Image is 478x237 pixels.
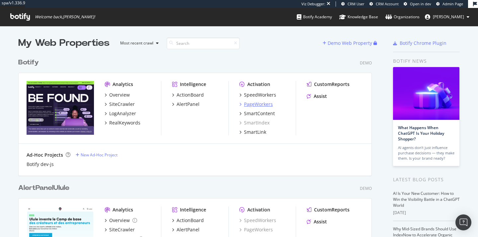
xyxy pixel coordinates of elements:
[239,217,276,224] a: SpeedWorkers
[105,101,135,108] a: SiteCrawler
[120,41,153,45] div: Most recent crawl
[420,12,475,22] button: [PERSON_NAME]
[442,1,463,6] span: Admin Page
[109,101,135,108] div: SiteCrawler
[109,226,135,233] div: SiteCrawler
[239,129,266,135] a: SmartLink
[339,14,378,20] div: Knowledge Base
[244,101,273,108] div: PageWorkers
[105,226,135,233] a: SiteCrawler
[27,161,54,168] a: Botify dev-js
[369,1,399,7] a: CRM Account
[180,206,206,213] div: Intelligence
[109,217,130,224] div: Overview
[18,183,69,193] div: AlertPanelUlule
[348,1,364,6] span: CRM User
[18,183,72,193] a: AlertPanelUlule
[177,226,199,233] div: AlertPanel
[109,119,140,126] div: RealKeywords
[109,92,130,98] div: Overview
[18,37,110,50] div: My Web Properties
[180,81,206,88] div: Intelligence
[113,81,133,88] div: Analytics
[27,152,63,158] div: Ad-Hoc Projects
[314,81,350,88] div: CustomReports
[436,1,463,7] a: Admin Page
[244,92,276,98] div: SpeedWorkers
[393,67,459,120] img: What Happens When ChatGPT Is Your Holiday Shopper?
[314,93,327,100] div: Assist
[393,210,460,216] div: [DATE]
[105,119,140,126] a: RealKeywords
[455,214,471,230] div: Open Intercom Messenger
[314,206,350,213] div: CustomReports
[239,226,273,233] a: PageWorkers
[307,81,350,88] a: CustomReports
[27,81,94,135] img: Botify
[105,217,137,224] a: Overview
[307,206,350,213] a: CustomReports
[81,152,118,158] div: New Ad-Hoc Project
[239,110,275,117] a: SmartContent
[376,1,399,6] span: CRM Account
[172,92,204,98] a: ActionBoard
[244,129,266,135] div: SmartLink
[323,38,373,48] button: Demo Web Property
[109,110,136,117] div: LogAnalyzer
[247,206,270,213] div: Activation
[410,1,431,6] span: Open in dev
[385,14,420,20] div: Organizations
[301,1,325,7] div: Viz Debugger:
[105,92,130,98] a: Overview
[247,81,270,88] div: Activation
[172,217,204,224] a: ActionBoard
[360,186,372,191] div: Demo
[105,110,136,117] a: LogAnalyzer
[307,93,327,100] a: Assist
[339,8,378,26] a: Knowledge Base
[393,176,460,183] div: Latest Blog Posts
[239,119,270,126] a: SmartIndex
[244,110,275,117] div: SmartContent
[18,58,39,67] div: Botify
[385,8,420,26] a: Organizations
[393,40,446,46] a: Botify Chrome Plugin
[167,38,240,49] input: Search
[172,101,199,108] a: AlertPanel
[323,40,373,46] a: Demo Web Property
[177,101,199,108] div: AlertPanel
[341,1,364,7] a: CRM User
[177,217,204,224] div: ActionBoard
[400,40,446,46] div: Botify Chrome Plugin
[172,226,199,233] a: AlertPanel
[76,152,118,158] a: New Ad-Hoc Project
[328,40,372,46] div: Demo Web Property
[115,38,161,48] button: Most recent crawl
[307,218,327,225] a: Assist
[297,14,332,20] div: Botify Academy
[239,92,276,98] a: SpeedWorkers
[239,101,273,108] a: PageWorkers
[314,218,327,225] div: Assist
[398,125,444,142] a: What Happens When ChatGPT Is Your Holiday Shopper?
[404,1,431,7] a: Open in dev
[393,57,460,65] div: Botify news
[297,8,332,26] a: Botify Academy
[18,58,41,67] a: Botify
[398,145,454,161] div: AI agents don’t just influence purchase decisions — they make them. Is your brand ready?
[113,206,133,213] div: Analytics
[177,92,204,98] div: ActionBoard
[35,14,95,20] span: Welcome back, [PERSON_NAME] !
[393,191,460,208] a: AI Is Your New Customer: How to Win the Visibility Battle in a ChatGPT World
[433,14,464,20] span: alexandre hauswirth
[360,60,372,66] div: Demo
